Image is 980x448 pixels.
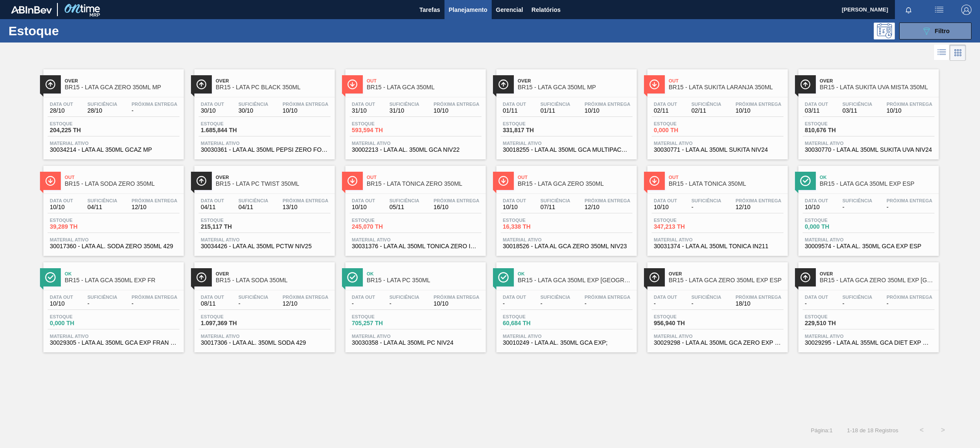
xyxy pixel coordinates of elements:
span: 10/10 [584,108,630,114]
span: BR15 - LATA GCA ZERO 350ML EXP ESP [669,277,783,284]
span: Próxima Entrega [131,102,177,107]
span: Data out [352,198,375,203]
span: 01/11 [503,108,526,114]
span: Suficiência [540,102,570,107]
span: 30030361 - LATA AL 350ML PEPSI ZERO FOSCA NIV24 [201,147,328,153]
span: 02/11 [691,108,721,114]
img: Ícone [347,79,358,90]
a: ÍconeOverBR15 - LATA SUKITA UVA MISTA 350MLData out03/11Suficiência03/11Próxima Entrega10/10Estoq... [792,63,943,159]
span: 810,676 TH [805,127,864,133]
span: Out [518,175,632,180]
span: 30018526 - LATA AL GCA ZERO 350ML NIV23 [503,243,630,250]
span: Ok [820,175,934,180]
span: Próxima Entrega [131,198,177,203]
span: Próxima Entrega [433,102,479,107]
span: Estoque [654,218,713,223]
a: ÍconeOutBR15 - LATA TÔNICA ZERO 350MLData out10/10Suficiência05/11Próxima Entrega16/10Estoque245,... [339,159,490,256]
span: Suficiência [842,102,872,107]
div: Visão em Lista [934,45,950,61]
span: 12/10 [131,204,177,210]
span: - [87,301,117,307]
span: Próxima Entrega [584,295,630,300]
span: Suficiência [389,198,419,203]
span: BR15 - LATA PC 350ML [367,277,481,284]
span: 30/10 [238,108,268,114]
span: - [503,301,526,307]
span: Out [367,78,481,83]
span: Próxima Entrega [433,295,479,300]
span: Ok [367,271,481,276]
span: 02/11 [654,108,677,114]
span: Relatórios [532,5,561,15]
span: Material ativo [805,141,932,146]
span: 03/11 [842,108,872,114]
span: Estoque [50,121,109,126]
span: 1.685,844 TH [201,127,260,133]
a: ÍconeOkBR15 - LATA GCA 350ML EXP FRData out10/10Suficiência-Próxima Entrega-Estoque0,000 THMateri... [37,256,188,352]
a: ÍconeOutBR15 - LATA TÔNICA 350MLData out10/10Suficiência-Próxima Entrega12/10Estoque347,213 THMat... [641,159,792,256]
span: Out [367,175,481,180]
span: 01/11 [540,108,570,114]
span: 18/10 [735,301,781,307]
span: 04/11 [201,204,224,210]
span: 60,684 TH [503,320,562,326]
span: BR15 - LATA TÔNICA ZERO 350ML [367,181,481,187]
img: Ícone [800,79,811,90]
span: BR15 - LATA SUKITA UVA MISTA 350ML [820,84,934,91]
span: 30017306 - LATA AL. 350ML SODA 429 [201,340,328,346]
span: - [584,301,630,307]
span: - [131,108,177,114]
span: Material ativo [352,141,479,146]
span: Material ativo [805,334,932,339]
span: Material ativo [50,334,177,339]
img: Ícone [498,176,509,186]
span: BR15 - LATA GCA 350ML EXP ESP [820,181,934,187]
span: 10/10 [433,301,479,307]
a: ÍconeOverBR15 - LATA SODA 350MLData out08/11Suficiência-Próxima Entrega12/10Estoque1.097,369 THMa... [188,256,339,352]
span: 347,213 TH [654,224,713,230]
span: Over [65,78,179,83]
span: BR15 - LATA PC BLACK 350ML [216,84,330,91]
span: 12/10 [584,204,630,210]
span: - [389,301,419,307]
span: Material ativo [50,141,177,146]
span: Material ativo [352,334,479,339]
span: Over [518,78,632,83]
a: ÍconeOutBR15 - LATA GCA 350MLData out31/10Suficiência31/10Próxima Entrega10/10Estoque593,594 THMa... [339,63,490,159]
span: Ok [518,271,632,276]
span: Suficiência [238,295,268,300]
img: Ícone [800,176,811,186]
span: 0,000 TH [805,224,864,230]
span: Data out [50,102,73,107]
a: ÍconeOverBR15 - LATA GCA 350ML MPData out01/11Suficiência01/11Próxima Entrega10/10Estoque331,817 ... [490,63,641,159]
span: Material ativo [352,237,479,242]
span: Data out [805,102,828,107]
span: 0,000 TH [50,320,109,326]
span: Ok [65,271,179,276]
span: 30030770 - LATA AL 350ML SUKITA UVA NIV24 [805,147,932,153]
span: BR15 - LATA SODA ZERO 350ML [65,181,179,187]
span: Próxima Entrega [735,102,781,107]
span: Material ativo [201,237,328,242]
span: 30031376 - LATA AL 350ML TONICA ZERO IN211 [352,243,479,250]
span: Out [669,175,783,180]
span: 331,817 TH [503,127,562,133]
img: Ícone [196,272,207,283]
span: Data out [654,102,677,107]
span: Estoque [201,121,260,126]
span: Próxima Entrega [131,295,177,300]
span: Data out [503,295,526,300]
span: 204,225 TH [50,127,109,133]
span: 04/11 [238,204,268,210]
span: Estoque [805,314,864,319]
span: Planejamento [449,5,487,15]
a: ÍconeOverBR15 - LATA GCA ZERO 350ML EXP ESPData out-Suficiência-Próxima Entrega18/10Estoque956,94... [641,256,792,352]
a: ÍconeOkBR15 - LATA GCA 350ML EXP ESPData out10/10Suficiência-Próxima Entrega-Estoque0,000 THMater... [792,159,943,256]
span: 30010249 - LATA AL. 350ML GCA EXP; [503,340,630,346]
span: 04/11 [87,204,117,210]
span: Material ativo [503,334,630,339]
div: Pogramando: nenhum usuário selecionado [874,23,895,40]
span: Suficiência [842,295,872,300]
span: 10/10 [886,108,932,114]
a: ÍconeOutBR15 - LATA GCA ZERO 350MLData out10/10Suficiência07/11Próxima Entrega12/10Estoque16,338 ... [490,159,641,256]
